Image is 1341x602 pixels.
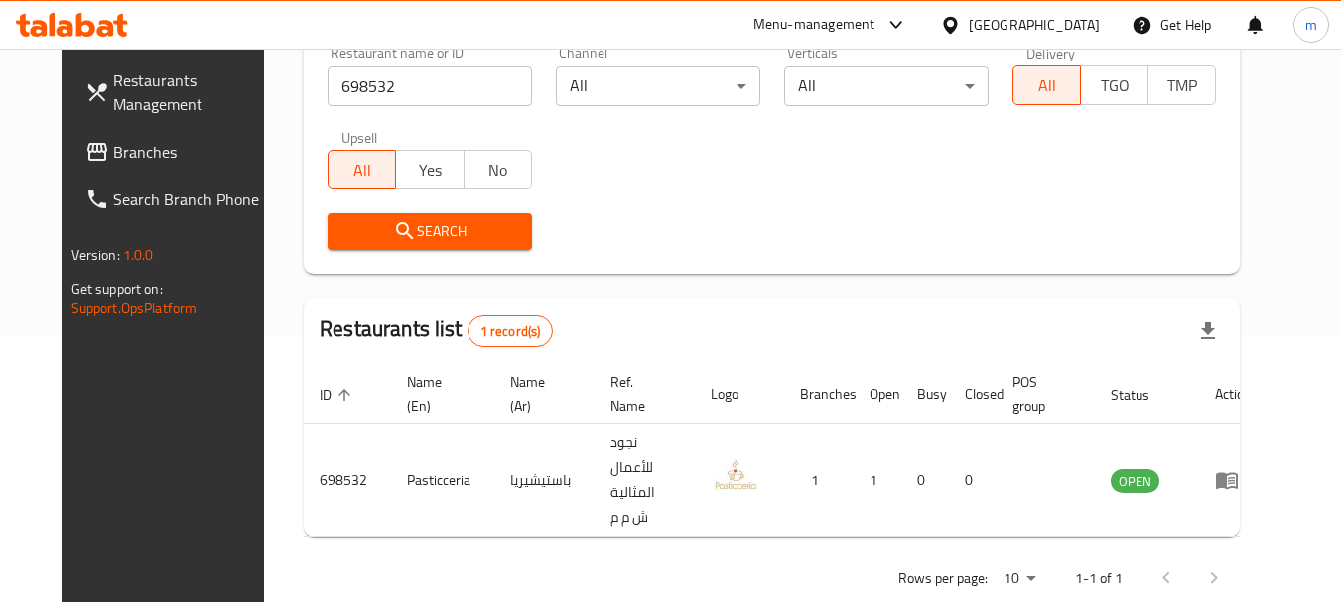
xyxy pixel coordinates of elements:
td: 1 [854,424,901,537]
p: 1-1 of 1 [1075,566,1123,591]
th: Open [854,364,901,424]
span: All [336,156,388,184]
td: 0 [901,424,949,537]
div: All [556,66,760,106]
div: Menu-management [753,13,875,37]
label: Delivery [1026,46,1076,60]
span: Search Branch Phone [113,187,270,211]
th: Busy [901,364,949,424]
td: 0 [949,424,997,537]
button: TGO [1080,65,1148,105]
span: Get support on: [71,276,163,301]
span: 1 record(s) [469,322,553,341]
a: Support.OpsPlatform [71,296,198,321]
table: enhanced table [304,364,1268,537]
span: Version: [71,242,120,268]
td: 1 [784,424,854,537]
span: Name (En) [407,370,470,418]
input: Search for restaurant name or ID.. [328,66,532,106]
span: Restaurants Management [113,68,270,116]
div: Export file [1184,307,1232,355]
span: 1.0.0 [123,242,154,268]
div: All [784,66,989,106]
span: Status [1111,383,1175,407]
span: Search [343,219,516,244]
div: Rows per page: [996,564,1043,594]
button: Search [328,213,532,250]
span: Yes [404,156,456,184]
p: Rows per page: [898,566,988,591]
td: نجود للأعمال المثالية ش م م [595,424,695,537]
span: OPEN [1111,470,1159,493]
span: Ref. Name [610,370,671,418]
th: Branches [784,364,854,424]
a: Search Branch Phone [69,176,286,223]
span: Name (Ar) [510,370,571,418]
button: TMP [1147,65,1216,105]
th: Action [1199,364,1268,424]
img: Pasticceria [711,451,760,501]
div: Total records count [468,315,554,347]
td: Pasticceria [391,424,494,537]
div: Menu [1215,468,1252,492]
h2: Restaurants list [320,314,553,347]
button: Yes [395,150,464,189]
button: All [1012,65,1081,105]
a: Branches [69,128,286,176]
div: [GEOGRAPHIC_DATA] [969,14,1100,36]
label: Upsell [341,130,378,144]
span: m [1305,14,1317,36]
span: TMP [1156,71,1208,100]
span: All [1021,71,1073,100]
span: TGO [1089,71,1140,100]
td: 698532 [304,424,391,537]
a: Restaurants Management [69,57,286,128]
td: باستيشيريا [494,424,595,537]
span: ID [320,383,357,407]
th: Closed [949,364,997,424]
span: No [472,156,524,184]
button: All [328,150,396,189]
div: OPEN [1111,469,1159,493]
button: No [464,150,532,189]
th: Logo [695,364,784,424]
span: POS group [1012,370,1071,418]
span: Branches [113,140,270,164]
